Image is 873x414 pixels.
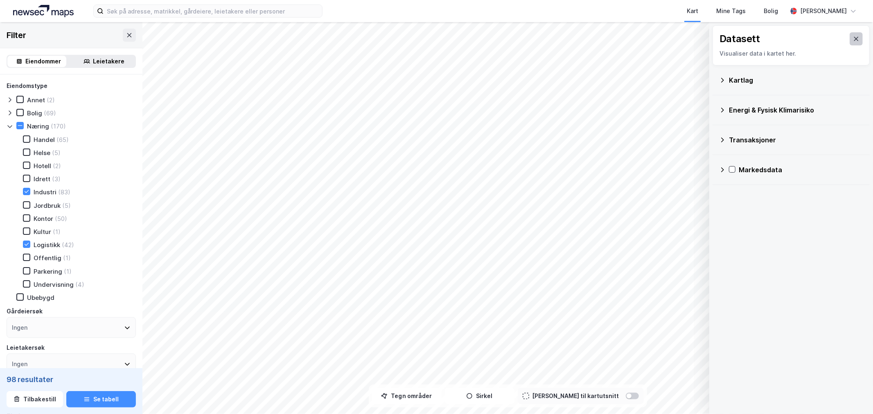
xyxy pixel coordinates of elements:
[34,281,74,288] div: Undervisning
[764,6,778,16] div: Bolig
[729,75,863,85] div: Kartlag
[27,109,42,117] div: Bolig
[58,188,70,196] div: (83)
[75,281,84,288] div: (4)
[832,375,873,414] iframe: Chat Widget
[12,359,27,369] div: Ingen
[64,268,72,275] div: (1)
[34,175,50,183] div: Idrett
[47,96,55,104] div: (2)
[687,6,698,16] div: Kart
[27,96,45,104] div: Annet
[7,391,63,407] button: Tilbakestill
[739,165,863,175] div: Markedsdata
[66,391,136,407] button: Se tabell
[729,135,863,145] div: Transaksjoner
[34,149,50,157] div: Helse
[7,306,43,316] div: Gårdeiersøk
[27,122,49,130] div: Næring
[52,149,61,157] div: (5)
[34,268,62,275] div: Parkering
[34,215,53,223] div: Kontor
[34,162,51,170] div: Hotell
[53,228,61,236] div: (1)
[53,162,61,170] div: (2)
[27,294,54,301] div: Ubebygd
[800,6,847,16] div: [PERSON_NAME]
[7,375,136,385] div: 98 resultater
[34,228,51,236] div: Kultur
[372,388,442,404] button: Tegn områder
[532,391,619,401] div: [PERSON_NAME] til kartutsnitt
[55,215,67,223] div: (50)
[104,5,322,17] input: Søk på adresse, matrikkel, gårdeiere, leietakere eller personer
[13,5,74,17] img: logo.a4113a55bc3d86da70a041830d287a7e.svg
[716,6,746,16] div: Mine Tags
[34,241,60,249] div: Logistikk
[62,241,74,249] div: (42)
[62,202,71,209] div: (5)
[720,32,760,45] div: Datasett
[445,388,514,404] button: Sirkel
[34,254,61,262] div: Offentlig
[52,175,61,183] div: (3)
[63,254,71,262] div: (1)
[7,343,45,353] div: Leietakersøk
[720,49,863,59] div: Visualiser data i kartet her.
[26,56,61,66] div: Eiendommer
[7,81,47,91] div: Eiendomstype
[729,105,863,115] div: Energi & Fysisk Klimarisiko
[93,56,125,66] div: Leietakere
[34,136,55,144] div: Handel
[34,188,56,196] div: Industri
[12,323,27,333] div: Ingen
[51,122,66,130] div: (170)
[7,29,26,42] div: Filter
[34,202,61,209] div: Jordbruk
[56,136,69,144] div: (65)
[44,109,56,117] div: (69)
